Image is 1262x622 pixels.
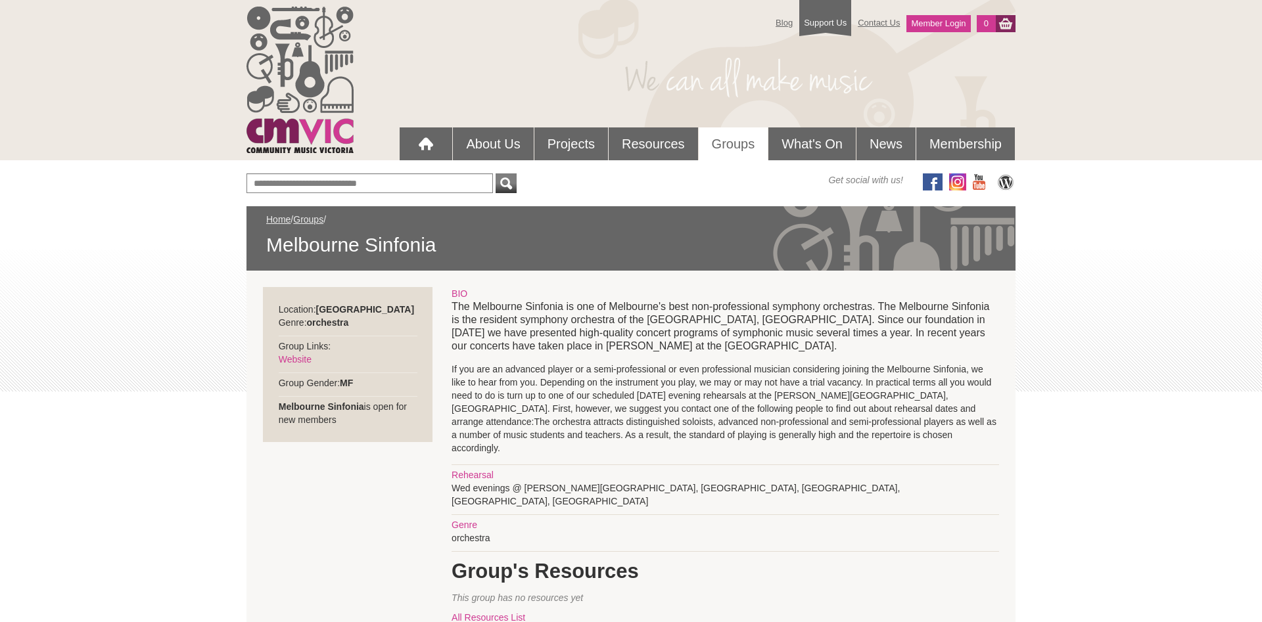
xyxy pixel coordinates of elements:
[977,15,996,32] a: 0
[828,173,903,187] span: Get social with us!
[279,401,364,412] strong: Melbourne Sinfonia
[699,127,768,160] a: Groups
[452,300,999,353] p: The Melbourne Sinfonia is one of Melbourne's best non-professional symphony orchestras. The Melbo...
[609,127,698,160] a: Resources
[996,173,1016,190] img: CMVic Blog
[452,363,999,455] p: If you are an advanced player or a semi-professional or even professional musician considering jo...
[534,127,608,160] a: Projects
[266,233,996,257] span: Melbourne Sinfonia
[452,287,999,300] div: BIO
[452,518,999,531] div: Genre
[266,214,291,225] a: Home
[768,127,856,160] a: What's On
[316,304,415,315] strong: [GEOGRAPHIC_DATA]
[916,127,1015,160] a: Membership
[851,11,906,34] a: Contact Us
[906,15,970,32] a: Member Login
[266,213,996,257] div: / /
[246,7,354,153] img: cmvic_logo.png
[452,558,999,585] h1: Group's Resources
[340,378,353,388] strong: MF
[856,127,916,160] a: News
[307,317,349,328] strong: orchestra
[452,468,999,481] div: Rehearsal
[453,127,533,160] a: About Us
[452,592,583,603] span: This group has no resources yet
[279,354,312,365] a: Website
[263,287,433,442] div: Location: Genre: Group Links: Group Gender: is open for new members
[949,173,966,190] img: icon-instagram.png
[769,11,799,34] a: Blog
[293,214,323,225] a: Groups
